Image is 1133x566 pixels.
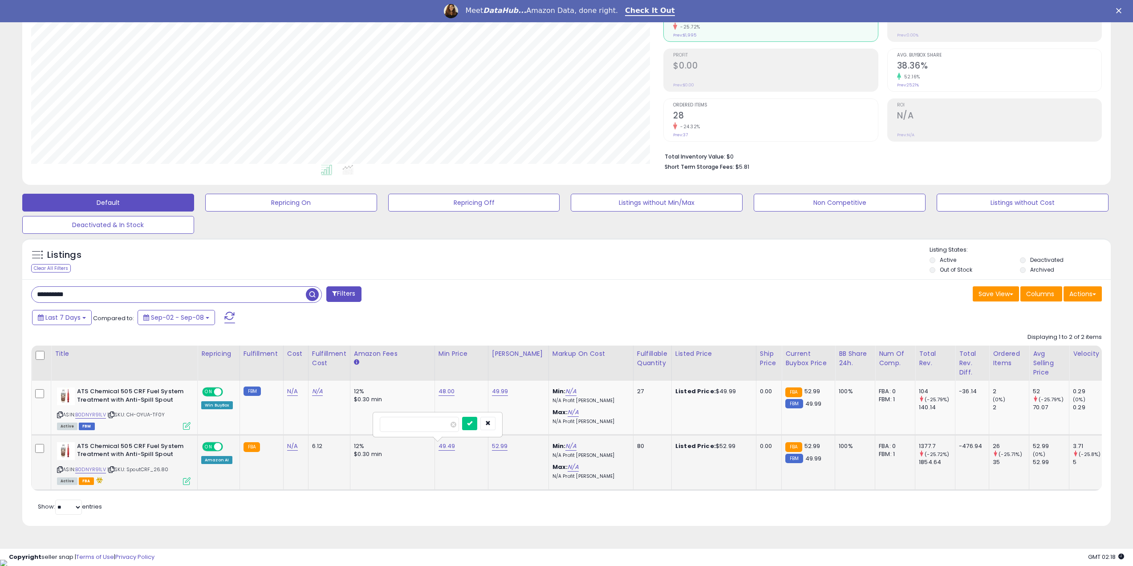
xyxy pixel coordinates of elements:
span: Last 7 Days [45,313,81,322]
a: Check It Out [625,6,675,16]
span: OFF [222,388,236,396]
a: B0DNYR91LV [75,466,106,473]
span: Sep-02 - Sep-08 [151,313,204,322]
div: 26 [993,442,1029,450]
div: $0.30 min [354,395,428,403]
button: Filters [326,286,361,302]
h5: Listings [47,249,81,261]
div: Fulfillment [244,349,280,358]
small: FBA [785,442,802,452]
div: Ordered Items [993,349,1025,368]
label: Active [940,256,956,264]
div: Ship Price [760,349,778,368]
b: Max: [552,408,568,416]
span: 52.99 [804,442,820,450]
div: 5 [1073,458,1109,466]
button: Repricing On [205,194,377,212]
div: Fulfillable Quantity [637,349,668,368]
div: Total Rev. Diff. [959,349,985,377]
small: Prev: $1,995 [673,33,696,38]
a: 49.49 [439,442,455,451]
button: Deactivated & In Stock [22,216,194,234]
b: Min: [552,387,566,395]
small: (-25.72%) [925,451,949,458]
small: (-25.79%) [1039,396,1063,403]
span: FBA [79,477,94,485]
div: 100% [839,387,868,395]
h2: $0.00 [673,61,877,73]
label: Archived [1030,266,1054,273]
div: 0.29 [1073,403,1109,411]
div: Amazon AI [201,456,232,464]
div: seller snap | | [9,553,154,562]
div: BB Share 24h. [839,349,871,368]
b: Max: [552,463,568,471]
small: Prev: 37 [673,132,688,138]
button: Listings without Cost [937,194,1109,212]
b: Listed Price: [675,387,716,395]
div: FBM: 1 [879,450,908,458]
b: ATS Chemical 505 CRF Fuel System Treatment with Anti-Spill Spout [77,442,185,461]
img: 31xIaQoW+kL._SL40_.jpg [57,387,75,405]
div: 27 [637,387,665,395]
div: Fulfillment Cost [312,349,346,368]
div: 1854.64 [919,458,955,466]
a: N/A [568,463,578,472]
div: 140.14 [919,403,955,411]
a: N/A [565,442,576,451]
label: Deactivated [1030,256,1064,264]
span: 2025-09-16 02:18 GMT [1088,553,1124,561]
div: Min Price [439,349,484,358]
p: N/A Profit [PERSON_NAME] [552,419,626,425]
div: 1377.7 [919,442,955,450]
div: Current Buybox Price [785,349,831,368]
div: Cost [287,349,305,358]
th: The percentage added to the cost of goods (COGS) that forms the calculator for Min & Max prices. [548,346,633,381]
div: Amazon Fees [354,349,431,358]
button: Actions [1064,286,1102,301]
div: Displaying 1 to 2 of 2 items [1027,333,1102,342]
div: ASIN: [57,442,191,484]
small: Prev: $0.00 [673,82,694,88]
div: 12% [354,387,428,395]
b: Min: [552,442,566,450]
a: 49.99 [492,387,508,396]
div: Clear All Filters [31,264,71,273]
h2: N/A [897,110,1101,122]
b: Short Term Storage Fees: [665,163,734,171]
div: 80 [637,442,665,450]
div: 70.07 [1033,403,1069,411]
button: Repricing Off [388,194,560,212]
div: Num of Comp. [879,349,911,368]
small: Prev: 0.00% [897,33,918,38]
a: 52.99 [492,442,508,451]
div: Avg Selling Price [1033,349,1065,377]
div: 2 [993,403,1029,411]
span: Profit [673,53,877,58]
div: $0.30 min [354,450,428,458]
img: Profile image for Georgie [444,4,458,18]
b: Total Inventory Value: [665,153,725,160]
div: Title [55,349,194,358]
div: 35 [993,458,1029,466]
small: FBM [785,454,803,463]
small: (0%) [993,396,1005,403]
div: ASIN: [57,387,191,429]
span: FBM [79,423,95,430]
div: 0.00 [760,387,775,395]
div: -36.14 [959,387,982,395]
div: Meet Amazon Data, done right. [465,6,618,15]
i: hazardous material [94,477,103,483]
button: Non Competitive [754,194,926,212]
strong: Copyright [9,553,41,561]
span: 49.99 [805,454,822,463]
span: ROI [897,103,1101,108]
small: (-25.8%) [1079,451,1101,458]
small: FBA [244,442,260,452]
p: N/A Profit [PERSON_NAME] [552,452,626,459]
div: -476.94 [959,442,982,450]
p: Listing States: [930,246,1111,254]
span: Ordered Items [673,103,877,108]
span: Compared to: [93,314,134,322]
div: $52.99 [675,442,749,450]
